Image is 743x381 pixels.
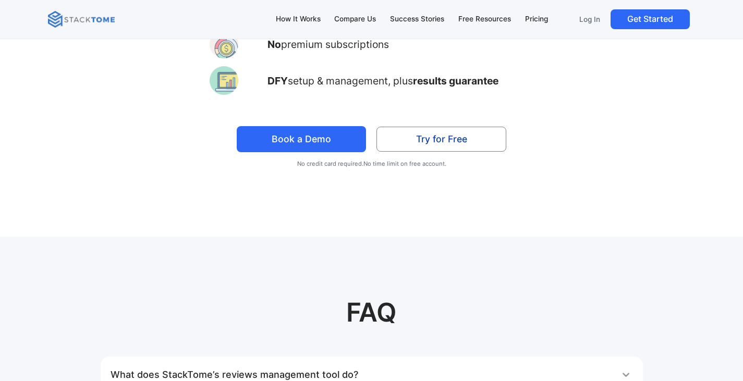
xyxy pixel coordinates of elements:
div: How It Works [276,14,321,25]
div: Compare Us [334,14,376,25]
em: . [362,160,363,167]
a: Free Resources [454,8,516,30]
a: How It Works [271,8,325,30]
a: Get Started [611,9,690,29]
strong: DFY [267,75,288,87]
a: Success Stories [385,8,449,30]
a: Pricing [520,8,553,30]
strong: No [267,38,281,51]
a: Log In [574,9,606,29]
div: Free Resources [458,14,511,25]
h4: setup & management, plus [267,75,498,87]
strong: results guarantee [413,75,498,87]
h4: premium subscriptions [267,38,389,51]
div: Success Stories [390,14,444,25]
p: No credit card required No time limit on free account. [48,157,695,170]
div: Pricing [525,14,548,25]
a: Compare Us [330,8,381,30]
a: Book a Demo [237,126,366,152]
a: Try for Free [376,127,506,152]
h1: FAQ [48,297,695,346]
p: Log In [579,15,600,24]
